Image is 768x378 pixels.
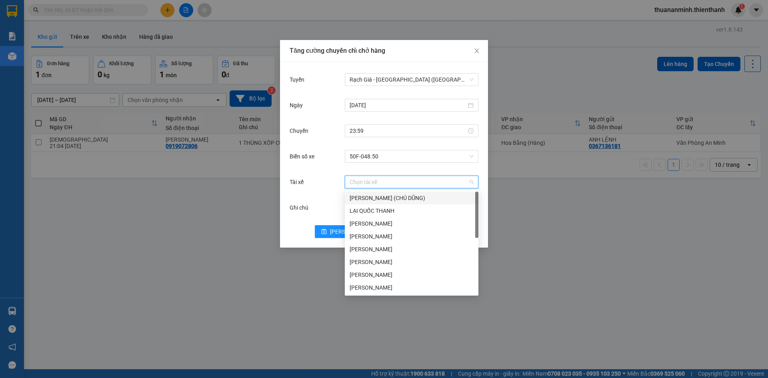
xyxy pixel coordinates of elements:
[290,128,312,134] label: Chuyến
[350,206,474,215] div: LẠI QUỐC THANH
[321,229,327,235] span: save
[37,6,79,15] span: 21:04
[350,219,474,228] div: [PERSON_NAME]
[290,46,478,55] div: Tăng cường chuyến chỉ chở hàng
[290,102,307,108] label: Ngày
[37,27,110,34] span: ANH LỆNH - 0367136181
[350,232,474,241] div: [PERSON_NAME]
[52,16,118,25] span: Văn Phòng An Minh
[315,225,379,238] button: save[PERSON_NAME]
[345,204,478,217] div: LẠI QUỐC THANH
[37,16,118,25] span: Gửi:
[4,57,95,100] span: Hoa Bằng (Hàng)
[350,194,474,202] div: [PERSON_NAME] (CHÚ DŨNG)
[474,48,480,54] span: close
[345,217,478,230] div: ĐẶNG GIA KHÁNH
[350,74,474,86] span: Rạch Giá - Sài Gòn (Hàng Hoá)
[345,268,478,281] div: HỒ THÁI HIỀN
[330,227,373,236] span: [PERSON_NAME]
[345,256,478,268] div: HUỲNH HỮU TƯỜNG
[350,176,468,188] input: Tài xế
[345,192,478,204] div: TRẦN VIỆT HÙNG (CHÚ DŨNG)
[350,101,466,110] input: Ngày
[350,245,474,254] div: [PERSON_NAME]
[350,258,474,266] div: [PERSON_NAME]
[350,283,474,292] div: [PERSON_NAME]
[345,281,478,294] div: HỒ NGỌC THẠCH
[290,76,308,83] label: Tuyến
[290,179,308,185] label: Tài xế
[56,6,80,15] span: [DATE]
[350,150,474,162] span: 50F-048.50
[37,35,54,46] strong: ĐC:
[350,126,466,135] input: Chuyến
[290,204,312,211] label: Ghi chú
[345,243,478,256] div: PHẠM VĂN THẮNG
[345,230,478,243] div: LÊ THÀNH SƠN
[290,153,318,160] label: Biển số xe
[350,270,474,279] div: [PERSON_NAME]
[466,40,488,62] button: Close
